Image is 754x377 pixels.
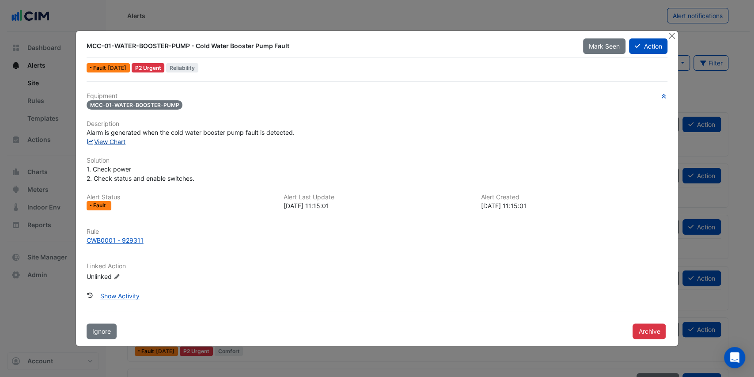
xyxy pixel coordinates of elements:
span: Alarm is generated when the cold water booster pump fault is detected. [87,129,295,136]
button: Show Activity [95,288,145,304]
h6: Solution [87,157,668,164]
h6: Linked Action [87,263,668,270]
h6: Alert Status [87,194,273,201]
div: P2 Urgent [132,63,165,72]
a: CWB0001 - 929311 [87,236,668,245]
div: [DATE] 11:15:01 [481,201,668,210]
span: Reliability [166,63,198,72]
button: Mark Seen [583,38,625,54]
div: MCC-01-WATER-BOOSTER-PUMP - Cold Water Booster Pump Fault [87,42,572,50]
div: CWB0001 - 929311 [87,236,144,245]
h6: Rule [87,228,668,236]
h6: Alert Created [481,194,668,201]
h6: Description [87,120,668,128]
a: View Chart [87,138,126,145]
span: Ignore [92,327,111,335]
span: Fault [93,203,108,208]
h6: Equipment [87,92,668,100]
div: Open Intercom Messenger [724,347,745,368]
button: Action [629,38,667,54]
div: [DATE] 11:15:01 [284,201,470,210]
span: Fault [93,65,108,71]
span: Mark Seen [589,42,620,50]
span: 1. Check power 2. Check status and enable switches. [87,165,194,182]
div: Unlinked [87,271,193,281]
button: Archive [633,324,666,339]
span: Wed 20-Aug-2025 11:15 IST [108,65,126,71]
fa-icon: Edit Linked Action [114,273,120,280]
h6: Alert Last Update [284,194,470,201]
span: MCC-01-WATER-BOOSTER-PUMP [87,100,183,110]
button: Ignore [87,324,117,339]
button: Close [667,31,676,40]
